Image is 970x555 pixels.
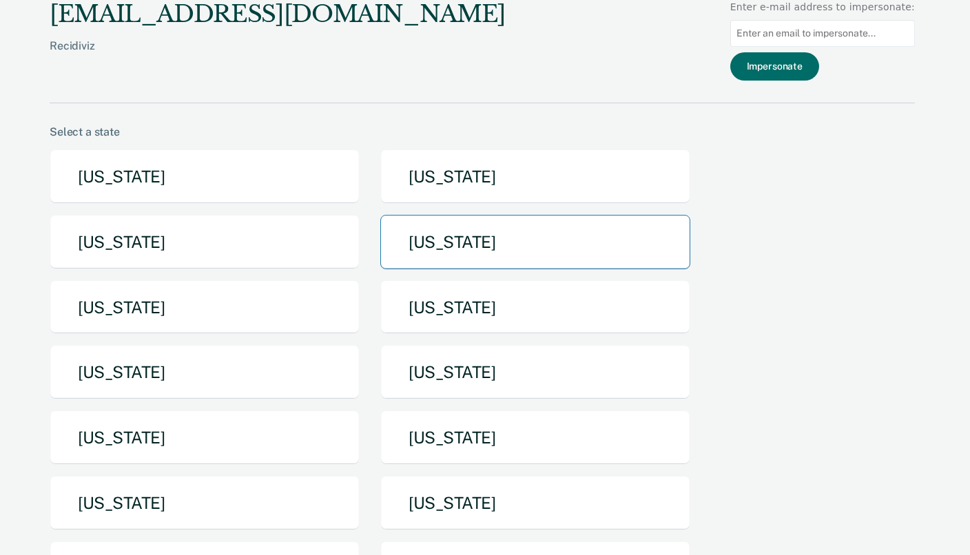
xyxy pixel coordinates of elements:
[50,345,360,399] button: [US_STATE]
[380,476,690,530] button: [US_STATE]
[380,149,690,204] button: [US_STATE]
[50,149,360,204] button: [US_STATE]
[730,20,915,47] input: Enter an email to impersonate...
[50,39,506,74] div: Recidiviz
[50,280,360,335] button: [US_STATE]
[50,125,915,138] div: Select a state
[380,410,690,465] button: [US_STATE]
[50,215,360,269] button: [US_STATE]
[50,410,360,465] button: [US_STATE]
[730,52,819,81] button: Impersonate
[50,476,360,530] button: [US_STATE]
[380,280,690,335] button: [US_STATE]
[380,345,690,399] button: [US_STATE]
[380,215,690,269] button: [US_STATE]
